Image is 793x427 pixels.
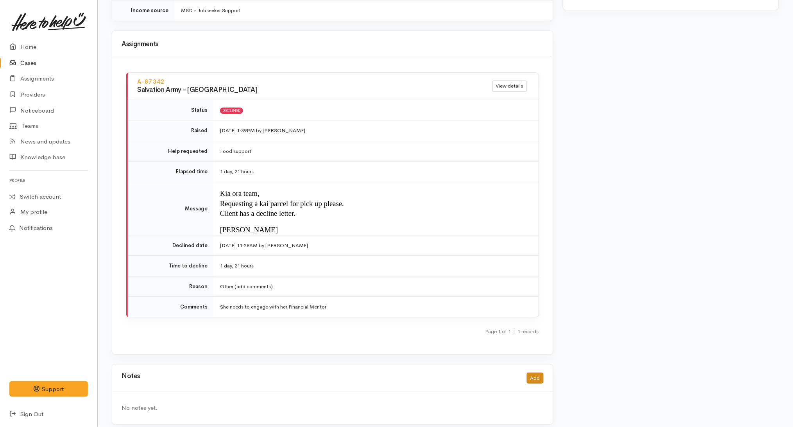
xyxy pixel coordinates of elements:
td: Raised [128,120,214,141]
td: Other (add comments) [214,276,539,297]
span: by [PERSON_NAME] [256,127,305,134]
span: [PERSON_NAME] [220,226,278,234]
span: Client has a decline letter. [220,209,295,217]
span: MSD - Jobseeker Support [181,7,241,14]
span: 1 day, 21 hours [220,262,254,269]
td: Food support [214,141,539,161]
td: Help requested [128,141,214,161]
span: Requesting a kai parcel for pick up please. [220,199,344,208]
td: Declined date [128,235,214,256]
time: [DATE] 11:28AM [220,242,258,249]
td: Status [128,100,214,120]
h3: Notes [122,373,140,384]
small: Page 1 of 1 1 records [485,328,539,335]
time: [DATE] 1:39PM [220,127,255,134]
td: Message [128,182,214,235]
h3: Salvation Army - [GEOGRAPHIC_DATA] [137,86,474,94]
span: | [514,328,516,335]
td: Comments [128,297,214,317]
a: View details [492,81,527,92]
td: Income source [112,0,175,21]
span: Kia ora team, [220,189,260,197]
td: Reason [128,276,214,297]
span: 1 day, 21 hours [220,168,254,175]
td: She needs to engage with her Financial Mentor [214,297,539,317]
span: Declined [220,108,243,114]
td: Time to decline [128,256,214,276]
a: A-87342 [137,78,165,85]
h6: Profile [9,175,88,186]
div: No notes yet. [122,404,544,413]
button: Add [527,373,544,384]
h3: Assignments [122,41,544,48]
button: Support [9,381,88,397]
td: Elapsed time [128,161,214,182]
span: by [PERSON_NAME] [259,242,308,249]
